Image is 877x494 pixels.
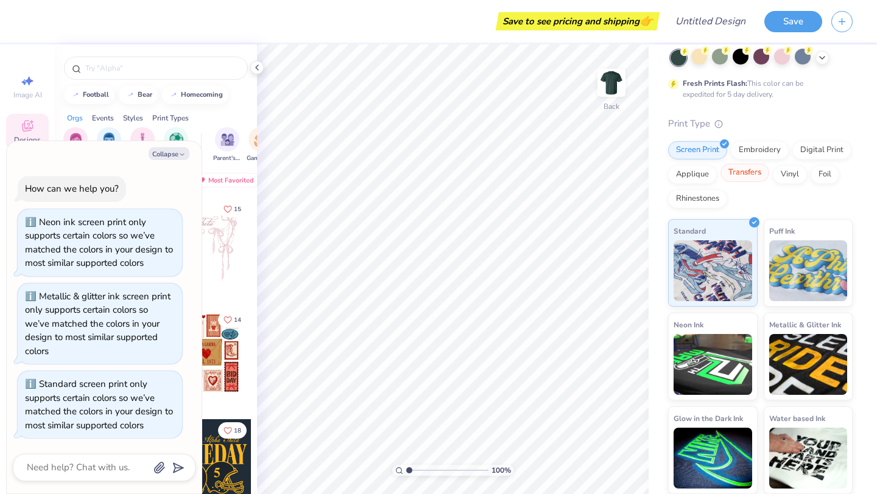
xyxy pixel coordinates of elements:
[213,127,241,163] div: filter for Parent's Weekend
[130,127,155,163] button: filter button
[674,318,703,331] span: Neon Ink
[169,133,183,147] img: Sports Image
[149,147,189,160] button: Collapse
[769,318,841,331] span: Metallic & Glitter Ink
[25,290,171,357] div: Metallic & glitter ink screen print only supports certain colors so we’ve matched the colors in y...
[138,91,152,98] div: bear
[96,127,123,163] div: filter for Fraternity
[674,412,743,425] span: Glow in the Dark Ink
[63,127,88,163] div: filter for Sorority
[162,86,228,104] button: homecoming
[96,127,123,163] button: filter button
[25,216,173,270] div: Neon ink screen print only supports certain colors so we’ve matched the colors in your design to ...
[84,62,240,74] input: Try "Alpha"
[683,78,833,100] div: This color can be expedited for 5 day delivery.
[92,113,114,123] div: Events
[666,9,755,33] input: Untitled Design
[792,141,851,159] div: Digital Print
[254,133,268,147] img: Game Day Image
[136,133,149,147] img: Club Image
[213,127,241,163] button: filter button
[234,206,241,212] span: 15
[769,412,825,425] span: Water based Ink
[499,12,657,30] div: Save to see pricing and shipping
[683,78,747,88] strong: Fresh Prints Flash:
[639,13,653,28] span: 👉
[14,135,41,145] span: Designs
[234,428,241,434] span: 18
[234,317,241,323] span: 14
[130,127,155,163] div: filter for Club
[769,224,795,237] span: Puff Ink
[731,141,789,159] div: Embroidery
[69,133,83,147] img: Sorority Image
[674,240,752,301] img: Standard
[773,165,807,184] div: Vinyl
[491,465,511,476] span: 100 %
[123,113,143,123] div: Styles
[769,428,848,489] img: Water based Ink
[674,334,752,395] img: Neon Ink
[83,91,109,98] div: football
[13,90,42,100] span: Image AI
[164,127,188,163] div: filter for Sports
[218,422,247,439] button: Like
[67,113,83,123] div: Orgs
[164,127,188,163] button: filter button
[247,127,275,163] div: filter for Game Day
[769,240,848,301] img: Puff Ink
[218,201,247,217] button: Like
[191,173,259,187] div: Most Favorited
[769,334,848,395] img: Metallic & Glitter Ink
[668,165,717,184] div: Applique
[218,311,247,328] button: Like
[169,91,178,99] img: trend_line.gif
[119,86,158,104] button: bear
[668,141,727,159] div: Screen Print
[668,190,727,208] div: Rhinestones
[674,428,752,489] img: Glow in the Dark Ink
[220,133,234,147] img: Parent's Weekend Image
[25,378,173,431] div: Standard screen print only supports certain colors so we’ve matched the colors in your design to ...
[674,224,706,237] span: Standard
[152,113,189,123] div: Print Types
[125,91,135,99] img: trend_line.gif
[181,91,223,98] div: homecoming
[720,164,769,182] div: Transfers
[71,91,80,99] img: trend_line.gif
[25,183,119,195] div: How can we help you?
[247,127,275,163] button: filter button
[64,86,114,104] button: football
[811,165,839,184] div: Foil
[599,71,624,95] img: Back
[604,101,619,112] div: Back
[63,127,88,163] button: filter button
[247,154,275,163] span: Game Day
[668,117,853,131] div: Print Type
[764,11,822,32] button: Save
[213,154,241,163] span: Parent's Weekend
[102,133,116,147] img: Fraternity Image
